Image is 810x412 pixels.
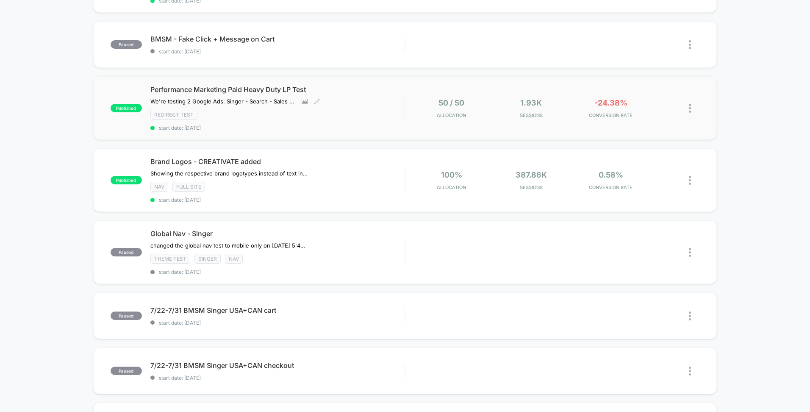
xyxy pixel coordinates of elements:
[111,104,142,112] span: published
[516,170,547,179] span: 387.86k
[494,184,569,190] span: Sessions
[111,176,142,184] span: published
[573,112,649,118] span: CONVERSION RATE
[150,197,405,203] span: start date: [DATE]
[150,48,405,55] span: start date: [DATE]
[150,306,405,315] span: 7/22-7/31 BMSM Singer USA+CAN cart
[441,170,462,179] span: 100%
[150,320,405,326] span: start date: [DATE]
[225,254,243,264] span: NAV
[111,40,142,49] span: paused
[150,375,405,381] span: start date: [DATE]
[689,104,691,113] img: close
[150,182,168,192] span: NAV
[150,110,197,120] span: Redirect Test
[150,361,405,370] span: 7/22-7/31 BMSM Singer USA+CAN checkout
[150,85,405,94] span: Performance Marketing Paid Heavy Duty LP Test
[194,254,221,264] span: Singer
[150,242,308,249] span: changed the global nav test to mobile only on [DATE] 5:45 pm CST due to GMC issuesRestarted 7/24 ...
[150,269,405,275] span: start date: [DATE]
[111,312,142,320] span: paused
[520,98,542,107] span: 1.93k
[437,112,466,118] span: Allocation
[150,125,405,131] span: start date: [DATE]
[438,98,464,107] span: 50 / 50
[150,35,405,43] span: BMSM - Fake Click + Message on Cart
[689,248,691,257] img: close
[150,229,405,238] span: Global Nav - Singer
[437,184,466,190] span: Allocation
[150,254,190,264] span: Theme Test
[689,40,691,49] img: close
[689,367,691,376] img: close
[689,176,691,185] img: close
[172,182,205,192] span: Full site
[111,367,142,375] span: paused
[689,312,691,320] img: close
[494,112,569,118] span: Sessions
[111,248,142,256] span: paused
[150,170,308,177] span: Showing the respective brand logotypes instead of text in tabs
[594,98,627,107] span: -24.38%
[150,157,405,166] span: Brand Logos - CREATIVATE added
[150,98,295,105] span: We're testing 2 Google Ads: Singer - Search - Sales - Heavy Duty - Nonbrand and SINGER - PMax - H...
[599,170,623,179] span: 0.58%
[573,184,649,190] span: CONVERSION RATE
